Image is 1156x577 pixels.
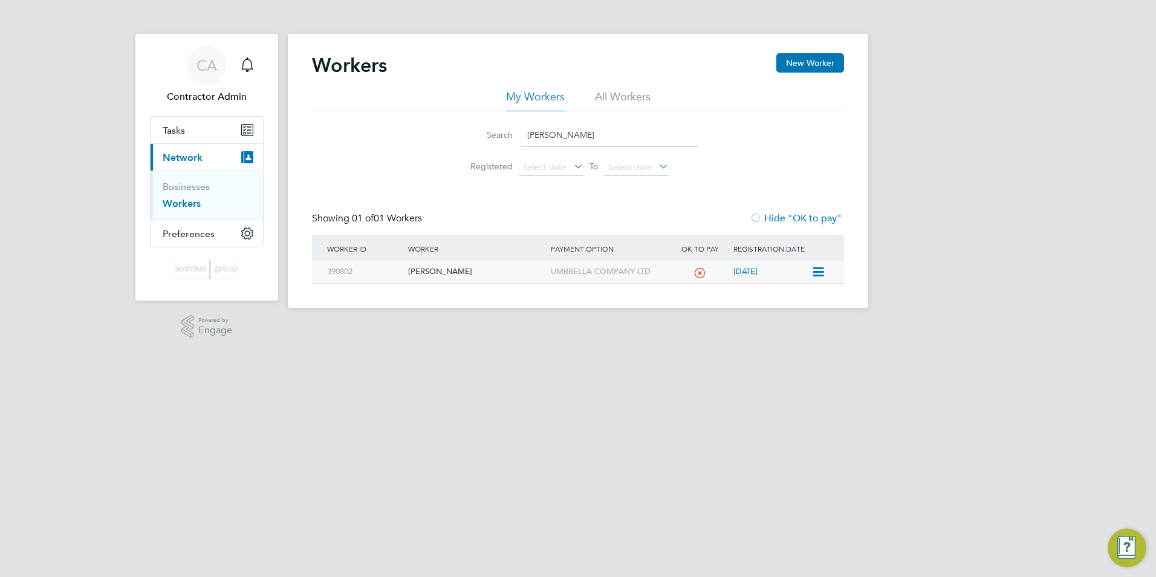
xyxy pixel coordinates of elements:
[458,161,513,172] label: Registered
[750,212,842,224] label: Hide "OK to pay"
[352,212,422,224] span: 01 Workers
[151,117,263,143] a: Tasks
[1108,529,1146,567] button: Engage Resource Center
[523,161,567,172] span: Select date
[324,235,405,262] div: Worker ID
[163,228,215,240] span: Preferences
[776,53,844,73] button: New Worker
[198,325,232,336] span: Engage
[135,34,278,301] nav: Main navigation
[405,235,547,262] div: Worker
[548,235,670,262] div: Payment Option
[198,315,232,325] span: Powered by
[196,57,217,73] span: CA
[506,90,565,111] li: My Workers
[586,158,602,174] span: To
[669,235,730,262] div: OK to pay
[163,125,185,136] span: Tasks
[163,198,201,209] a: Workers
[352,212,374,224] span: 01 of
[150,46,264,104] a: CAContractor Admin
[730,235,832,262] div: Registration Date
[151,171,263,220] div: Network
[312,53,387,77] h2: Workers
[312,212,424,225] div: Showing
[405,261,547,283] div: [PERSON_NAME]
[163,181,210,192] a: Businesses
[608,161,652,172] span: Select date
[324,261,405,283] div: 390802
[324,260,811,270] a: 390802[PERSON_NAME]UMBRELLA COMPANY LTD[DATE]
[151,144,263,171] button: Network
[458,129,513,140] label: Search
[175,259,238,279] img: eximius-logo-retina.png
[595,90,651,111] li: All Workers
[150,259,264,279] a: Go to home page
[151,220,263,247] button: Preferences
[181,315,233,338] a: Powered byEngage
[150,90,264,104] span: Contractor Admin
[548,261,670,283] div: UMBRELLA COMPANY LTD
[163,152,203,163] span: Network
[521,123,698,147] input: Name, email or phone number
[733,266,758,276] span: [DATE]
